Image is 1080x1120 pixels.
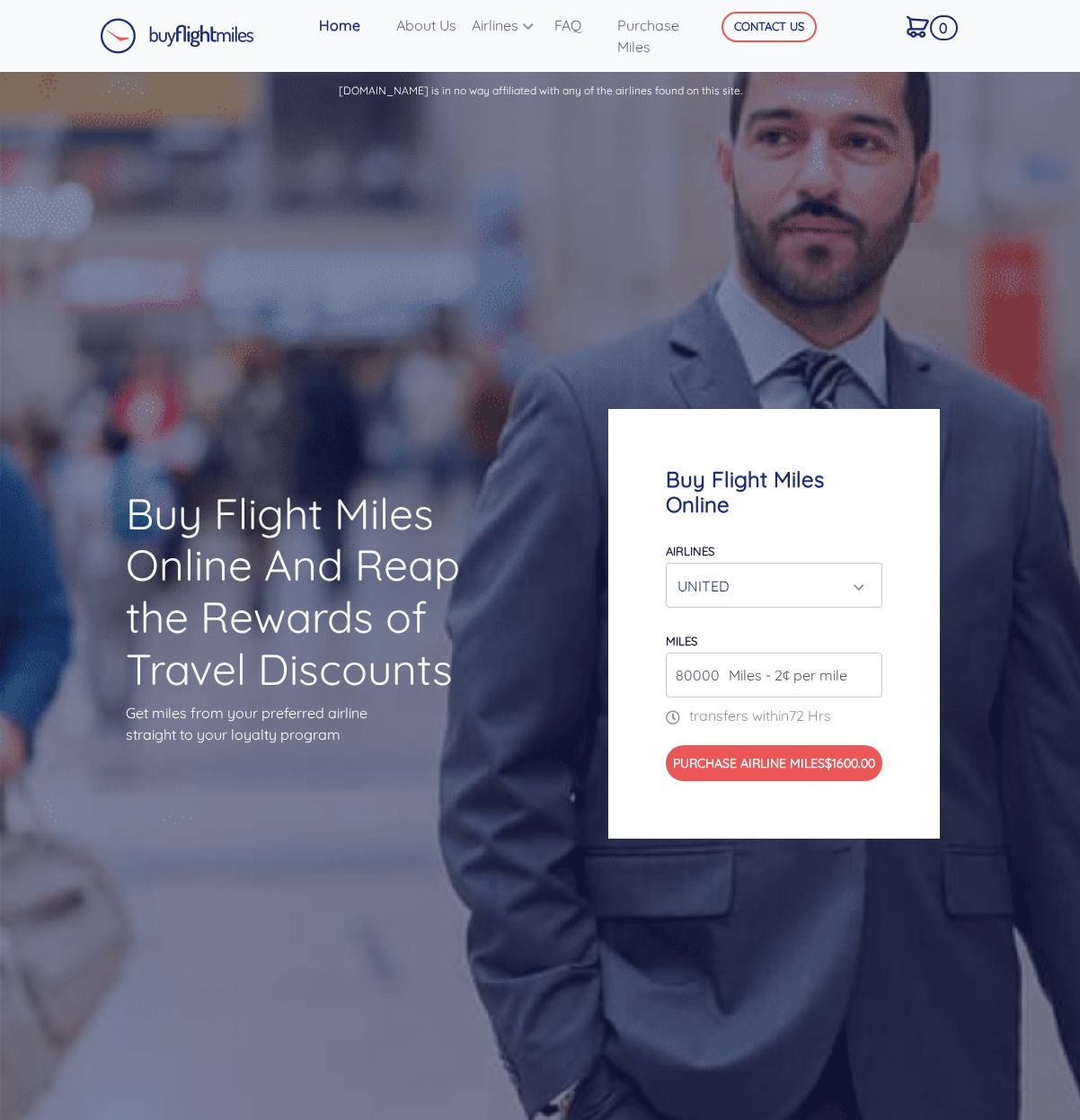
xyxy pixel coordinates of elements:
[100,13,254,58] a: Buy Flight Miles Logo
[389,7,465,43] a: About Us
[789,707,831,724] span: 72 Hrs
[126,702,472,745] p: Get miles from your preferred airline straight to your loyalty program
[312,7,389,43] a: Home
[666,705,882,726] p: transfers within
[721,12,817,42] button: CONTACT US
[547,7,610,43] a: FAQ
[825,755,875,771] span: $1600.00
[666,467,882,519] h4: Buy Flight Miles Online
[465,7,547,43] a: Airlines
[907,16,929,38] img: Cart
[720,664,847,686] span: Miles - 2¢ per mile
[666,745,882,781] button: Purchase Airline Miles$1600.00
[899,7,954,45] a: 0
[666,634,697,648] label: miles
[930,15,958,40] span: 0
[666,544,714,558] label: Airlines
[610,7,708,65] a: Purchase Miles
[100,18,254,54] img: Buy Flight Miles Logo
[666,563,882,608] button: UNITED
[126,488,472,695] h1: Buy Flight Miles Online And Reap the Rewards of Travel Discounts
[677,569,860,603] div: UNITED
